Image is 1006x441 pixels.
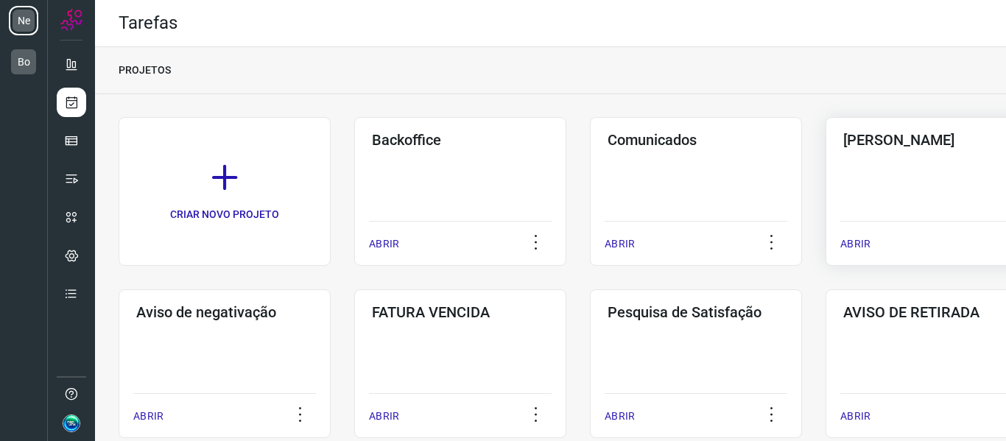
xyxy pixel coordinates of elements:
li: Ne [9,6,38,35]
p: ABRIR [605,236,635,252]
h3: Pesquisa de Satisfação [608,303,784,321]
p: CRIAR NOVO PROJETO [170,207,279,222]
p: ABRIR [605,409,635,424]
img: 47c40af94961a9f83d4b05d5585d06bd.jpg [63,414,80,432]
p: ABRIR [840,409,870,424]
h3: Comunicados [608,131,784,149]
h3: FATURA VENCIDA [372,303,549,321]
img: Logo [60,9,82,31]
p: PROJETOS [119,63,171,78]
p: ABRIR [369,409,399,424]
p: ABRIR [369,236,399,252]
h3: Aviso de negativação [136,303,313,321]
p: ABRIR [133,409,163,424]
h2: Tarefas [119,13,177,34]
h3: Backoffice [372,131,549,149]
li: Bo [9,47,38,77]
p: ABRIR [840,236,870,252]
